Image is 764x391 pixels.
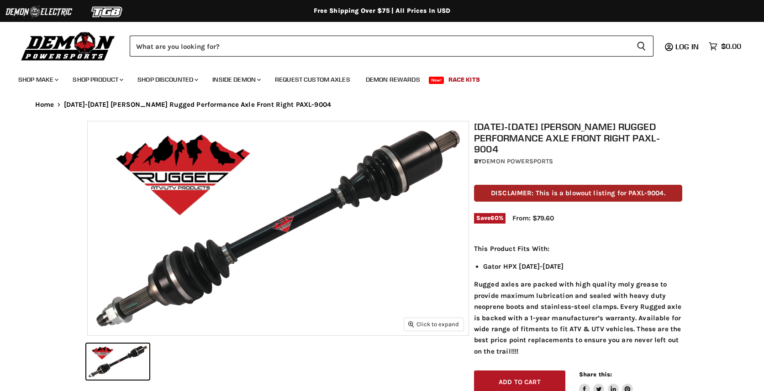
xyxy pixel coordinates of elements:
div: Free Shipping Over $75 | All Prices In USD [17,7,748,15]
span: Click to expand [408,321,459,328]
span: [DATE]-[DATE] [PERSON_NAME] Rugged Performance Axle Front Right PAXL-9004 [64,101,331,109]
a: Shop Product [66,70,129,89]
span: Log in [675,42,699,51]
a: Log in [671,42,704,51]
h1: [DATE]-[DATE] [PERSON_NAME] Rugged Performance Axle Front Right PAXL-9004 [474,121,682,155]
ul: Main menu [11,67,739,89]
a: Demon Powersports [482,157,553,165]
img: TGB Logo 2 [73,3,142,21]
input: Search [130,36,629,57]
a: $0.00 [704,40,746,53]
a: Home [35,101,54,109]
nav: Breadcrumbs [17,101,748,109]
span: $0.00 [721,42,741,51]
img: Demon Electric Logo 2 [5,3,73,21]
span: From: $79.60 [512,214,554,222]
a: Shop Make [11,70,64,89]
button: 2010-2013 John Deere Rugged Performance Axle Front Right PAXL-9004 thumbnail [86,344,149,380]
span: Add to cart [499,378,541,386]
span: Share this: [579,371,612,378]
li: Gator HPX [DATE]-[DATE] [483,261,682,272]
a: Shop Discounted [131,70,204,89]
p: This Product Fits With: [474,243,682,254]
p: DISCLAIMER: This is a blowout listing for PAXL-9004. [474,185,682,202]
span: New! [429,77,444,84]
a: Request Custom Axles [268,70,357,89]
img: Demon Powersports [18,30,118,62]
img: 2010-2013 John Deere Rugged Performance Axle Front Right PAXL-9004 [88,121,469,335]
a: Inside Demon [205,70,266,89]
form: Product [130,36,653,57]
div: by [474,156,682,167]
button: Search [629,36,653,57]
a: Race Kits [442,70,487,89]
span: Save % [474,213,506,223]
div: Rugged axles are packed with high quality moly grease to provide maximum lubrication and sealed w... [474,243,682,357]
button: Click to expand [404,318,464,330]
span: 60 [490,214,498,221]
a: Demon Rewards [359,70,427,89]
